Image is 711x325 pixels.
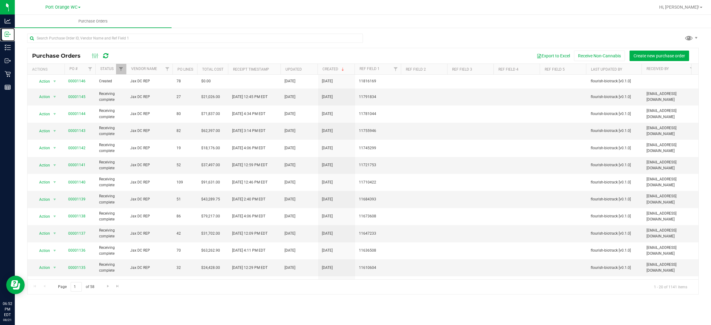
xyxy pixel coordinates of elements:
[322,94,333,100] span: [DATE]
[359,78,398,84] span: 11816169
[177,265,194,271] span: 32
[32,67,62,72] div: Actions
[322,179,333,185] span: [DATE]
[232,145,265,151] span: [DATE] 4:06 PM EDT
[232,196,265,202] span: [DATE] 2:40 PM EDT
[647,176,695,188] span: [EMAIL_ADDRESS][DOMAIN_NAME]
[45,5,77,10] span: Port Orange WC
[201,179,220,185] span: $91,631.00
[34,229,50,238] span: Action
[647,67,669,71] a: Received By
[99,176,123,188] span: Receiving complete
[498,67,518,72] a: Ref Field 4
[99,159,123,171] span: Receiving complete
[647,159,695,171] span: [EMAIL_ADDRESS][DOMAIN_NAME]
[99,193,123,205] span: Receiving complete
[177,78,194,84] span: 78
[285,128,295,134] span: [DATE]
[27,34,363,43] input: Search Purchase Order ID, Vendor Name and Ref Field 1
[359,231,398,237] span: 11647233
[322,111,333,117] span: [DATE]
[201,94,220,100] span: $21,026.00
[32,52,87,59] span: Purchase Orders
[103,282,112,290] a: Go to the next page
[322,162,333,168] span: [DATE]
[6,276,25,294] iframe: Resource center
[99,211,123,222] span: Receiving complete
[359,145,398,151] span: 11745299
[51,110,58,118] span: select
[591,78,639,84] span: flourish-biotrack [v0.1.0]
[116,64,126,74] a: Filter
[130,128,169,134] span: Jax DC REP
[232,231,268,237] span: [DATE] 12:09 PM EDT
[5,71,11,77] inline-svg: Retail
[99,262,123,274] span: Receiving complete
[232,213,265,219] span: [DATE] 4:06 PM EDT
[359,196,398,202] span: 11684393
[68,231,85,236] a: 00001137
[162,64,173,74] a: Filter
[34,246,50,255] span: Action
[177,67,193,72] a: PO Lines
[113,282,122,290] a: Go to the last page
[359,111,398,117] span: 11781044
[649,282,692,291] span: 1 - 20 of 1141 items
[177,128,194,134] span: 82
[322,128,333,134] span: [DATE]
[130,94,169,100] span: Jax DC REP
[202,67,223,72] a: Total Cost
[360,67,380,71] a: Ref Field 1
[68,265,85,270] a: 00001135
[285,179,295,185] span: [DATE]
[285,145,295,151] span: [DATE]
[51,144,58,152] span: select
[51,93,58,101] span: select
[5,31,11,37] inline-svg: Inbound
[68,146,85,150] a: 00001142
[322,213,333,219] span: [DATE]
[68,95,85,99] a: 00001145
[201,111,220,117] span: $71,837.00
[177,94,194,100] span: 27
[201,248,220,253] span: $63,262.90
[177,231,194,237] span: 42
[285,94,295,100] span: [DATE]
[68,112,85,116] a: 00001144
[647,245,695,257] span: [EMAIL_ADDRESS][DOMAIN_NAME]
[34,127,50,135] span: Action
[51,77,58,86] span: select
[71,282,82,292] input: 1
[34,93,50,101] span: Action
[130,111,169,117] span: Jax DC REP
[591,128,639,134] span: flourish-biotrack [v0.1.0]
[131,67,157,71] a: Vendor Name
[130,196,169,202] span: Jax DC REP
[201,145,220,151] span: $18,176.00
[99,279,123,290] span: Receiving complete
[201,128,220,134] span: $62,397.00
[591,213,639,219] span: flourish-biotrack [v0.1.0]
[130,213,169,219] span: Jax DC REP
[34,77,50,86] span: Action
[391,64,401,74] a: Filter
[647,262,695,274] span: [EMAIL_ADDRESS][DOMAIN_NAME]
[68,180,85,184] a: 00001140
[647,279,695,290] span: [EMAIL_ADDRESS][DOMAIN_NAME]
[34,212,50,221] span: Action
[591,67,622,72] a: Last Updated By
[177,196,194,202] span: 51
[285,162,295,168] span: [DATE]
[359,179,398,185] span: 11710422
[647,125,695,137] span: [EMAIL_ADDRESS][DOMAIN_NAME]
[34,144,50,152] span: Action
[533,51,574,61] button: Export to Excel
[177,248,194,253] span: 70
[99,91,123,103] span: Receiving complete
[647,211,695,222] span: [EMAIL_ADDRESS][DOMAIN_NAME]
[322,265,333,271] span: [DATE]
[232,128,265,134] span: [DATE] 3:14 PM EDT
[647,91,695,103] span: [EMAIL_ADDRESS][DOMAIN_NAME]
[130,231,169,237] span: Jax DC REP
[285,231,295,237] span: [DATE]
